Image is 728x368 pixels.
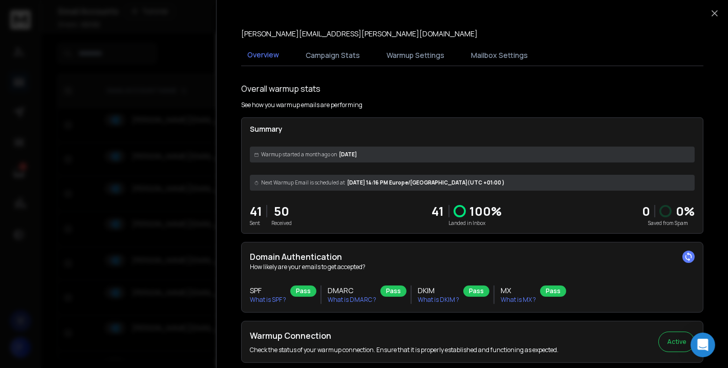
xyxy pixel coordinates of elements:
button: Warmup Settings [380,44,451,67]
h3: MX [501,285,536,296]
h3: DMARC [328,285,376,296]
h2: Warmup Connection [250,330,559,342]
strong: 0 [642,202,650,219]
p: 41 [432,203,444,219]
div: Pass [540,285,566,297]
div: [DATE] 14:16 PM Europe/[GEOGRAPHIC_DATA] (UTC +01:00 ) [250,175,695,191]
p: Summary [250,124,695,134]
button: Campaign Stats [299,44,366,67]
span: Warmup started a month ago on [261,151,337,158]
p: Saved from Spam [642,219,695,227]
button: Mailbox Settings [465,44,534,67]
h2: Domain Authentication [250,251,695,263]
p: What is SPF ? [250,296,286,304]
div: Pass [290,285,316,297]
div: [DATE] [250,147,695,162]
div: Pass [463,285,489,297]
p: What is DMARC ? [328,296,376,304]
p: See how you warmup emails are performing [241,101,362,109]
p: Received [271,219,292,227]
h1: Overall warmup stats [241,83,320,95]
p: 100 % [470,203,502,219]
h3: DKIM [418,285,459,296]
p: Landed in Inbox [432,219,502,227]
p: What is MX ? [501,296,536,304]
button: Overview [241,44,285,67]
span: Next Warmup Email is scheduled at [261,179,345,187]
p: Sent [250,219,262,227]
div: Open Intercom Messenger [691,333,715,357]
button: Active [658,332,695,352]
p: 50 [271,203,292,219]
p: Check the status of your warmup connection. Ensure that it is properly established and functionin... [250,346,559,354]
h3: SPF [250,285,286,296]
p: 0 % [676,203,695,219]
p: What is DKIM ? [418,296,459,304]
p: How likely are your emails to get accepted? [250,263,695,271]
div: Pass [380,285,406,297]
p: 41 [250,203,262,219]
p: [PERSON_NAME][EMAIL_ADDRESS][PERSON_NAME][DOMAIN_NAME] [241,29,478,39]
